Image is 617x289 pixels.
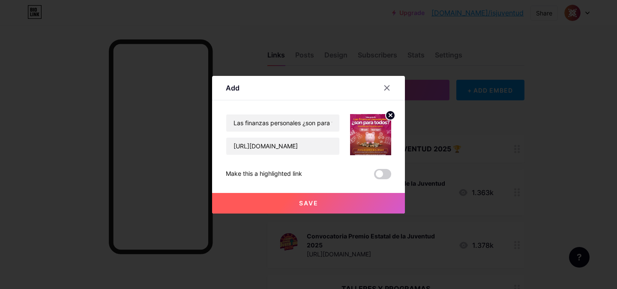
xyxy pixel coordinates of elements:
[299,199,318,207] span: Save
[350,114,391,155] img: link_thumbnail
[226,138,339,155] input: URL
[226,114,339,132] input: Title
[226,83,240,93] div: Add
[226,169,302,179] div: Make this a highlighted link
[212,193,405,214] button: Save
